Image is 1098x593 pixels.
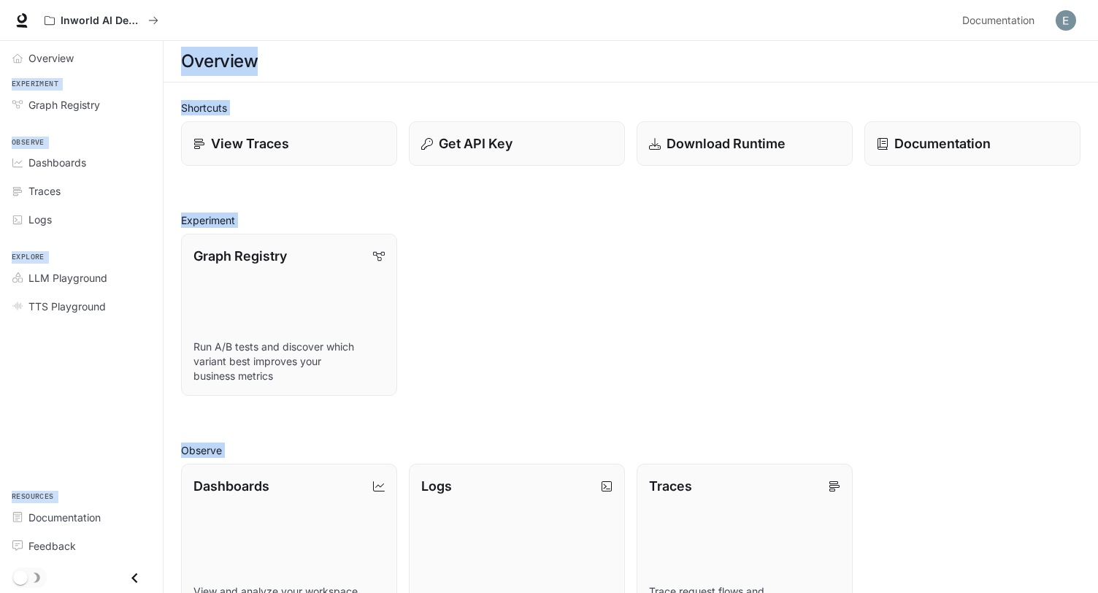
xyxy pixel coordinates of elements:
p: Run A/B tests and discover which variant best improves your business metrics [193,340,385,383]
a: Traces [6,178,157,204]
p: Traces [649,476,692,496]
p: Inworld AI Demos [61,15,142,27]
p: Dashboards [193,476,269,496]
p: Download Runtime [667,134,786,153]
a: Logs [6,207,157,232]
span: TTS Playground [28,299,106,314]
a: LLM Playground [6,265,157,291]
span: Graph Registry [28,97,100,112]
button: Close drawer [118,563,151,593]
span: Documentation [962,12,1034,30]
p: Graph Registry [193,246,287,266]
button: All workspaces [38,6,165,35]
button: Get API Key [409,121,625,166]
span: Logs [28,212,52,227]
a: View Traces [181,121,397,166]
p: Documentation [894,134,991,153]
span: Dashboards [28,155,86,170]
p: Get API Key [439,134,512,153]
p: View Traces [211,134,289,153]
h2: Experiment [181,213,1080,228]
span: Traces [28,183,61,199]
a: Graph RegistryRun A/B tests and discover which variant best improves your business metrics [181,234,397,396]
a: Feedback [6,533,157,559]
span: Dark mode toggle [13,569,28,585]
a: Download Runtime [637,121,853,166]
a: Documentation [956,6,1045,35]
span: Feedback [28,538,76,554]
button: User avatar [1051,6,1080,35]
h2: Observe [181,443,1080,458]
a: TTS Playground [6,294,157,319]
h2: Shortcuts [181,100,1080,115]
span: LLM Playground [28,270,107,286]
a: Dashboards [6,150,157,175]
a: Graph Registry [6,92,157,118]
span: Overview [28,50,74,66]
h1: Overview [181,47,258,76]
a: Overview [6,45,157,71]
img: User avatar [1056,10,1076,31]
a: Documentation [6,505,157,530]
p: Logs [421,476,452,496]
a: Documentation [864,121,1080,166]
span: Documentation [28,510,101,525]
